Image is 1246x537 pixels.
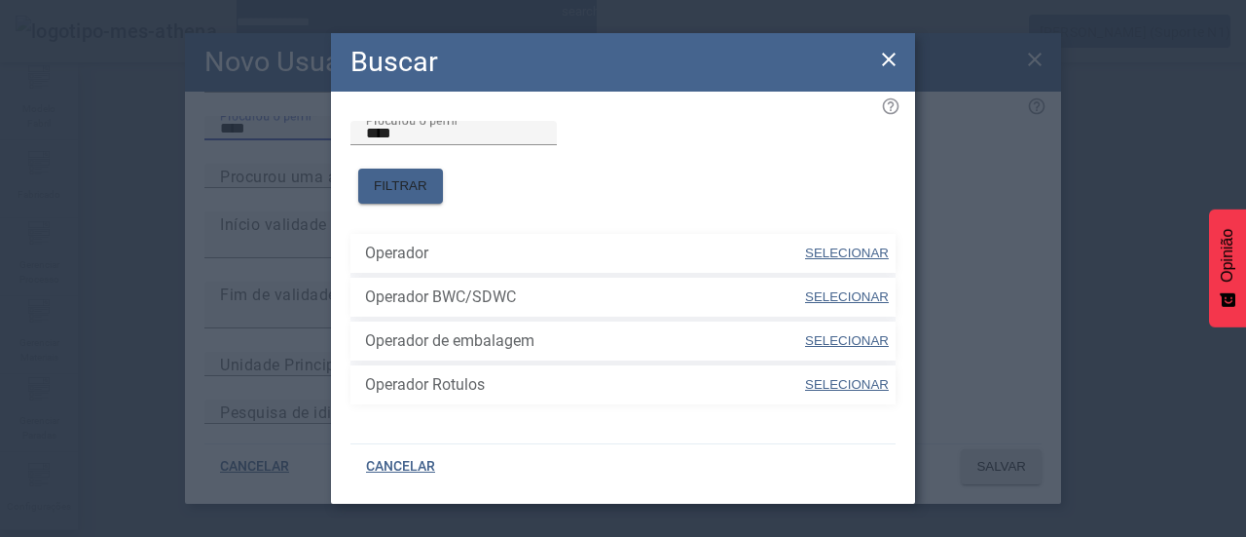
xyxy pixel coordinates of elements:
[1209,210,1246,327] button: Feedback - Mostrar pesquisa
[803,367,891,403] button: SELECIONAR
[805,246,889,260] font: SELECIONAR
[365,244,428,262] font: Operador
[366,113,458,127] font: Procurou o perfil
[1219,229,1235,283] font: Opinião
[365,331,534,350] font: Operador de embalagem
[365,375,485,394] font: Operador Rotulos
[803,236,891,271] button: SELECIONAR
[366,458,435,474] font: CANCELAR
[805,333,889,348] font: SELECIONAR
[805,377,889,392] font: SELECIONAR
[350,449,451,484] button: CANCELAR
[803,324,891,359] button: SELECIONAR
[365,288,516,306] font: Operador BWC/SDWC
[358,169,443,204] button: FILTRAR
[350,45,438,78] font: Buscar
[374,178,427,193] font: FILTRAR
[803,280,891,315] button: SELECIONAR
[805,289,889,304] font: SELECIONAR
